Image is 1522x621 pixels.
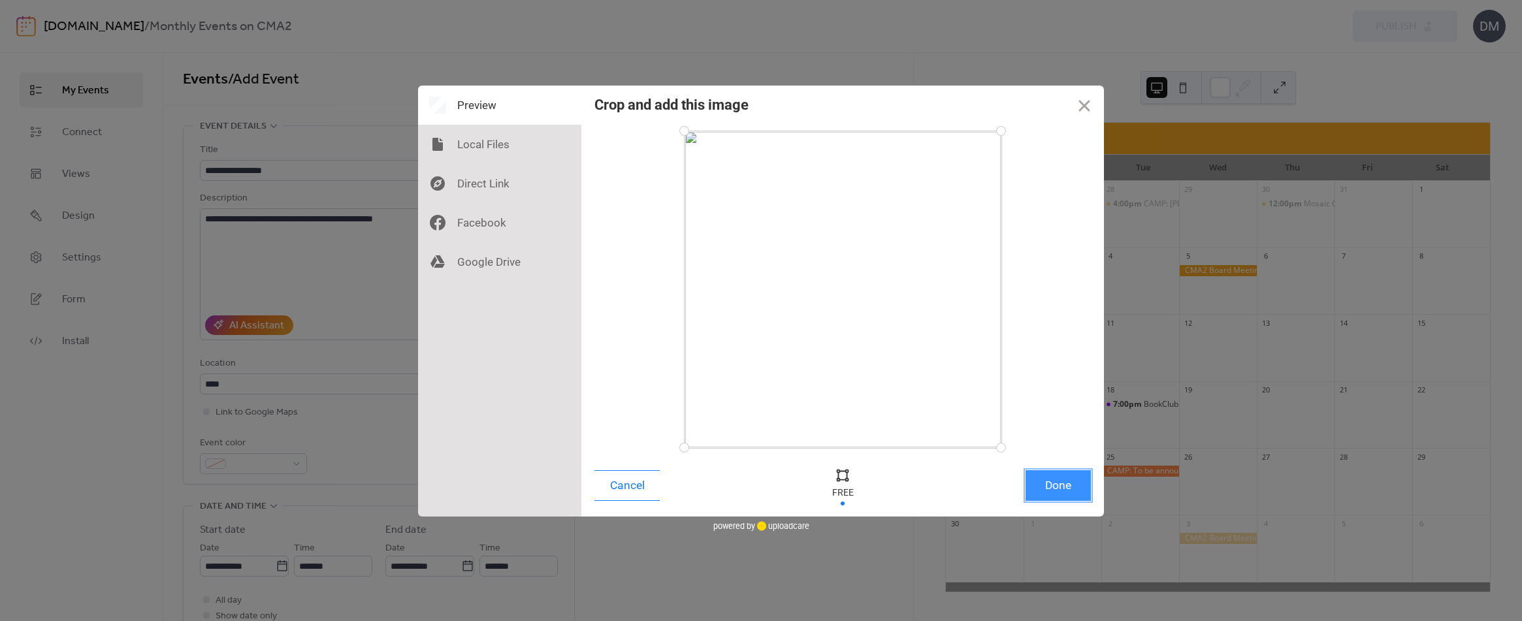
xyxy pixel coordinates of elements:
div: Preview [418,86,581,125]
div: Facebook [418,203,581,242]
div: powered by [713,517,809,536]
button: Cancel [594,470,660,501]
button: Close [1065,86,1104,125]
div: Local Files [418,125,581,164]
div: Google Drive [418,242,581,281]
a: uploadcare [755,521,809,531]
button: Done [1026,470,1091,501]
div: Crop and add this image [594,97,749,113]
div: Direct Link [418,164,581,203]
